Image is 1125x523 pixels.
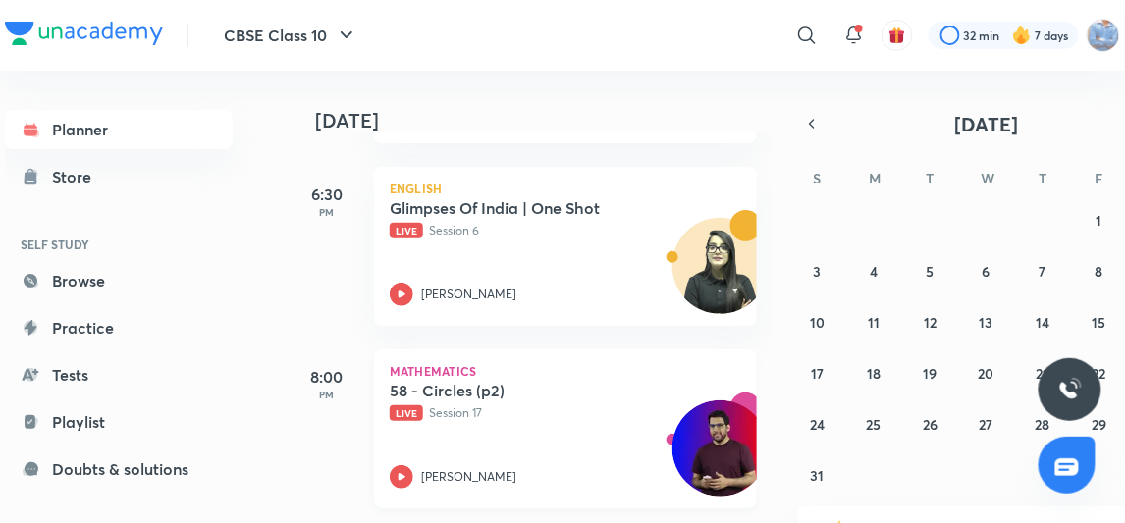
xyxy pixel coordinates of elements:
p: Session 17 [390,404,698,422]
abbr: August 17, 2025 [811,364,824,383]
button: August 29, 2025 [1084,408,1115,440]
abbr: August 7, 2025 [1040,262,1046,281]
button: August 25, 2025 [858,408,889,440]
h5: 8:00 [288,365,366,389]
abbr: August 26, 2025 [923,415,937,434]
button: August 18, 2025 [858,357,889,389]
button: August 10, 2025 [802,306,833,338]
abbr: August 22, 2025 [1093,364,1106,383]
p: PM [288,206,366,218]
abbr: August 21, 2025 [1037,364,1049,383]
a: Doubts & solutions [5,449,233,489]
abbr: August 5, 2025 [927,262,935,281]
abbr: August 3, 2025 [814,262,822,281]
button: August 8, 2025 [1084,255,1115,287]
img: ttu [1058,378,1082,401]
button: August 3, 2025 [802,255,833,287]
abbr: August 12, 2025 [924,313,937,332]
h6: SELF STUDY [5,228,233,261]
button: August 24, 2025 [802,408,833,440]
img: avatar [888,26,906,44]
p: English [390,183,741,194]
button: August 4, 2025 [858,255,889,287]
button: August 27, 2025 [971,408,1002,440]
button: August 26, 2025 [915,408,946,440]
p: [PERSON_NAME] [421,468,516,486]
button: August 13, 2025 [971,306,1002,338]
span: Live [390,223,423,238]
button: August 12, 2025 [915,306,946,338]
abbr: August 25, 2025 [867,415,882,434]
h5: 58 - Circles (p2) [390,381,634,400]
abbr: Tuesday [927,169,935,187]
h5: 6:30 [288,183,366,206]
img: sukhneet singh sidhu [1087,19,1120,52]
abbr: August 31, 2025 [811,466,825,485]
abbr: August 24, 2025 [810,415,825,434]
a: Planner [5,110,233,149]
abbr: August 13, 2025 [980,313,993,332]
abbr: Wednesday [982,169,995,187]
a: Tests [5,355,233,394]
button: CBSE Class 10 [212,16,370,55]
abbr: August 4, 2025 [870,262,878,281]
a: Browse [5,261,233,300]
div: Store [52,165,103,188]
abbr: Monday [869,169,881,187]
abbr: August 10, 2025 [810,313,825,332]
button: August 14, 2025 [1027,306,1058,338]
a: Store [5,157,233,196]
button: August 22, 2025 [1084,357,1115,389]
abbr: August 28, 2025 [1036,415,1050,434]
abbr: Thursday [1039,169,1046,187]
abbr: Friday [1096,169,1103,187]
abbr: August 27, 2025 [980,415,993,434]
p: [PERSON_NAME] [421,286,516,303]
span: Live [390,405,423,421]
p: PM [288,389,366,400]
p: Session 6 [390,222,698,239]
abbr: August 18, 2025 [867,364,881,383]
abbr: August 19, 2025 [924,364,937,383]
a: Company Logo [5,22,163,50]
img: Company Logo [5,22,163,45]
button: August 15, 2025 [1084,306,1115,338]
span: [DATE] [955,111,1019,137]
abbr: August 20, 2025 [979,364,994,383]
button: August 6, 2025 [971,255,1002,287]
abbr: Sunday [814,169,822,187]
abbr: August 11, 2025 [868,313,880,332]
button: August 20, 2025 [971,357,1002,389]
button: August 31, 2025 [802,459,833,491]
abbr: August 6, 2025 [983,262,991,281]
abbr: August 14, 2025 [1036,313,1049,332]
button: August 19, 2025 [915,357,946,389]
h5: Glimpses Of India | One Shot [390,198,634,218]
img: streak [1012,26,1032,45]
button: August 11, 2025 [858,306,889,338]
a: Practice [5,308,233,347]
img: Avatar [673,229,768,323]
button: August 28, 2025 [1027,408,1058,440]
abbr: August 8, 2025 [1096,262,1103,281]
button: avatar [882,20,913,51]
button: August 17, 2025 [802,357,833,389]
abbr: August 15, 2025 [1093,313,1106,332]
abbr: August 1, 2025 [1097,211,1102,230]
button: August 7, 2025 [1027,255,1058,287]
a: Playlist [5,402,233,442]
abbr: August 29, 2025 [1092,415,1106,434]
button: August 21, 2025 [1027,357,1058,389]
button: August 1, 2025 [1084,204,1115,235]
button: August 5, 2025 [915,255,946,287]
h4: [DATE] [315,109,777,132]
p: Mathematics [390,365,741,377]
